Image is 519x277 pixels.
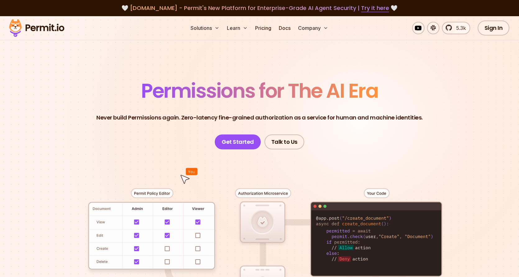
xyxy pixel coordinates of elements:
[253,22,274,34] a: Pricing
[478,21,510,35] a: Sign In
[452,24,466,32] span: 5.3k
[361,4,389,12] a: Try it here
[224,22,250,34] button: Learn
[15,4,504,12] div: 🤍 🤍
[130,4,389,12] span: [DOMAIN_NAME] - Permit's New Platform for Enterprise-Grade AI Agent Security |
[276,22,293,34] a: Docs
[188,22,222,34] button: Solutions
[264,134,304,149] a: Talk to Us
[296,22,331,34] button: Company
[141,77,378,105] span: Permissions for The AI Era
[6,17,67,39] img: Permit logo
[442,22,470,34] a: 5.3k
[215,134,261,149] a: Get Started
[96,113,423,122] p: Never build Permissions again. Zero-latency fine-grained authorization as a service for human and...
